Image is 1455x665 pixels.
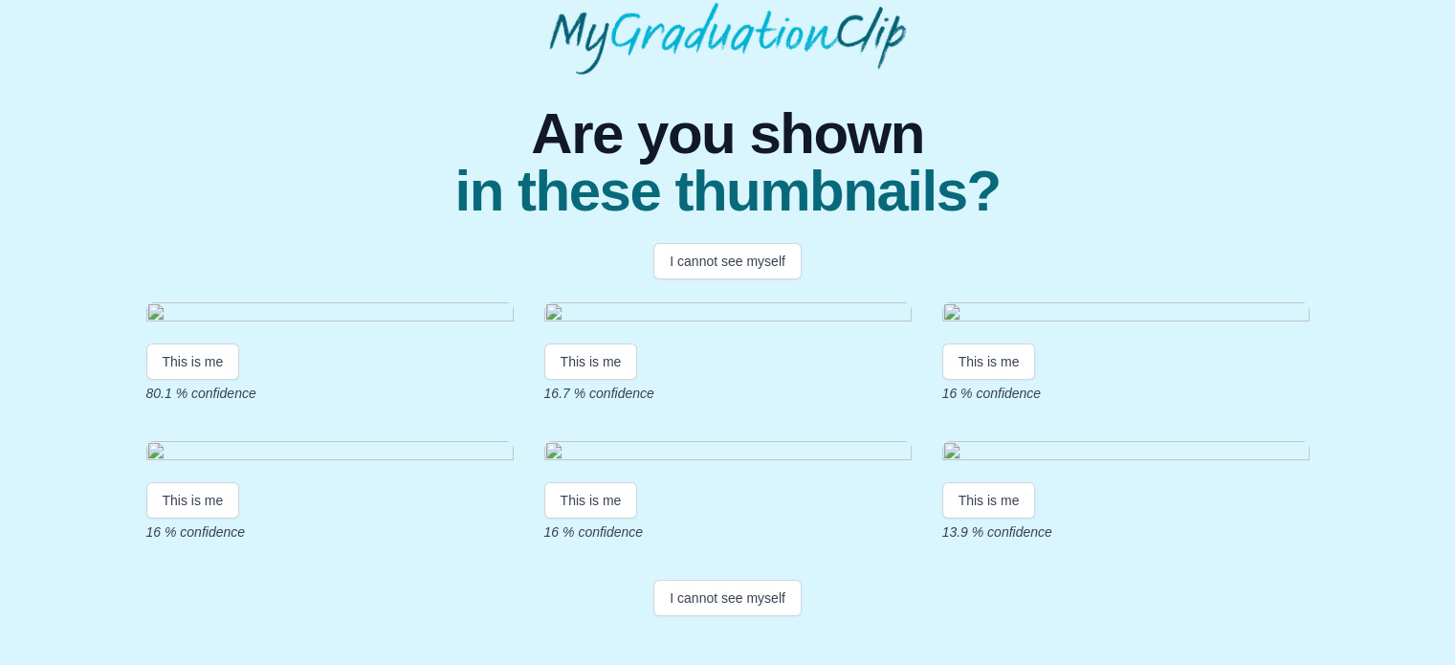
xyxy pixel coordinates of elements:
p: 16 % confidence [146,522,514,542]
img: dd830a79f34f23b2e64728ef4334b8c284a23f3f.gif [146,302,514,328]
img: 77c22332c327b963f41f3420282b10e2638637af.gif [942,441,1310,467]
button: I cannot see myself [653,580,802,616]
button: This is me [146,344,240,380]
img: 401da84af94d209daf17760ce32ea59bfa66090d.gif [544,302,912,328]
p: 16 % confidence [544,522,912,542]
button: This is me [942,344,1036,380]
p: 13.9 % confidence [942,522,1310,542]
img: c242c835f1e0c695a433eb05d7d44bad0b18c06f.gif [544,441,912,467]
button: This is me [544,482,638,519]
p: 16 % confidence [942,384,1310,403]
p: 16.7 % confidence [544,384,912,403]
button: This is me [544,344,638,380]
button: This is me [942,482,1036,519]
img: afc46055956d2f83916267fae7f777c0c3cbfe02.gif [146,441,514,467]
button: This is me [146,482,240,519]
p: 80.1 % confidence [146,384,514,403]
img: ccf0d4d1c29b5b6b9c6a9459db874e67d80a10a6.gif [942,302,1310,328]
span: in these thumbnails? [454,163,1000,220]
span: Are you shown [454,105,1000,163]
button: I cannot see myself [653,243,802,279]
